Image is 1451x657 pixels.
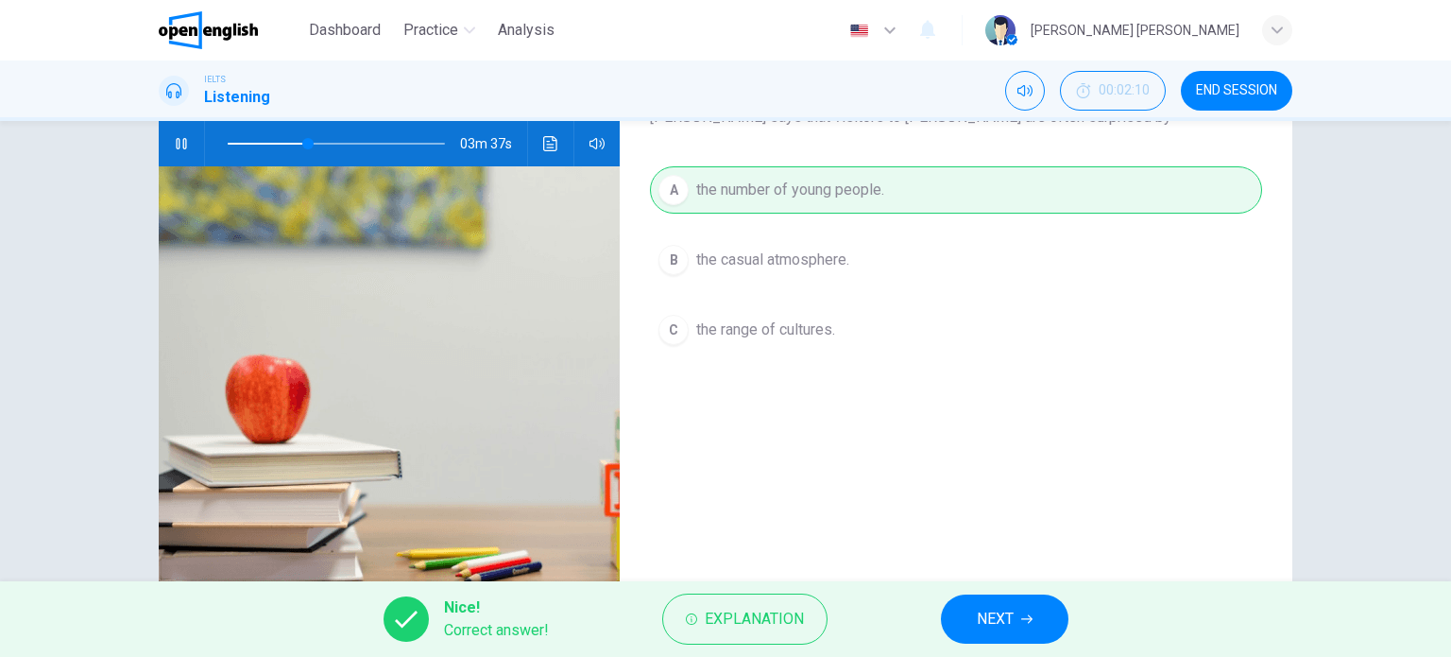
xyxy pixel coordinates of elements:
[301,13,388,47] button: Dashboard
[204,73,226,86] span: IELTS
[159,11,301,49] a: OpenEnglish logo
[847,24,871,38] img: en
[536,121,566,166] button: Click to see the audio transcription
[204,86,270,109] h1: Listening
[1099,83,1150,98] span: 00:02:10
[1196,83,1277,98] span: END SESSION
[977,606,1014,632] span: NEXT
[705,606,804,632] span: Explanation
[1060,71,1166,111] div: Hide
[159,166,620,627] img: Darwin, Australia
[460,121,527,166] span: 03m 37s
[396,13,483,47] button: Practice
[941,595,1068,644] button: NEXT
[159,11,258,49] img: OpenEnglish logo
[662,594,828,645] button: Explanation
[1005,71,1045,111] div: Mute
[985,15,1016,45] img: Profile picture
[498,19,555,42] span: Analysis
[1060,71,1166,111] button: 00:02:10
[1181,71,1292,111] button: END SESSION
[490,13,562,47] button: Analysis
[444,619,549,642] span: Correct answer!
[403,19,458,42] span: Practice
[444,596,549,619] span: Nice!
[309,19,381,42] span: Dashboard
[1031,19,1239,42] div: [PERSON_NAME] [PERSON_NAME]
